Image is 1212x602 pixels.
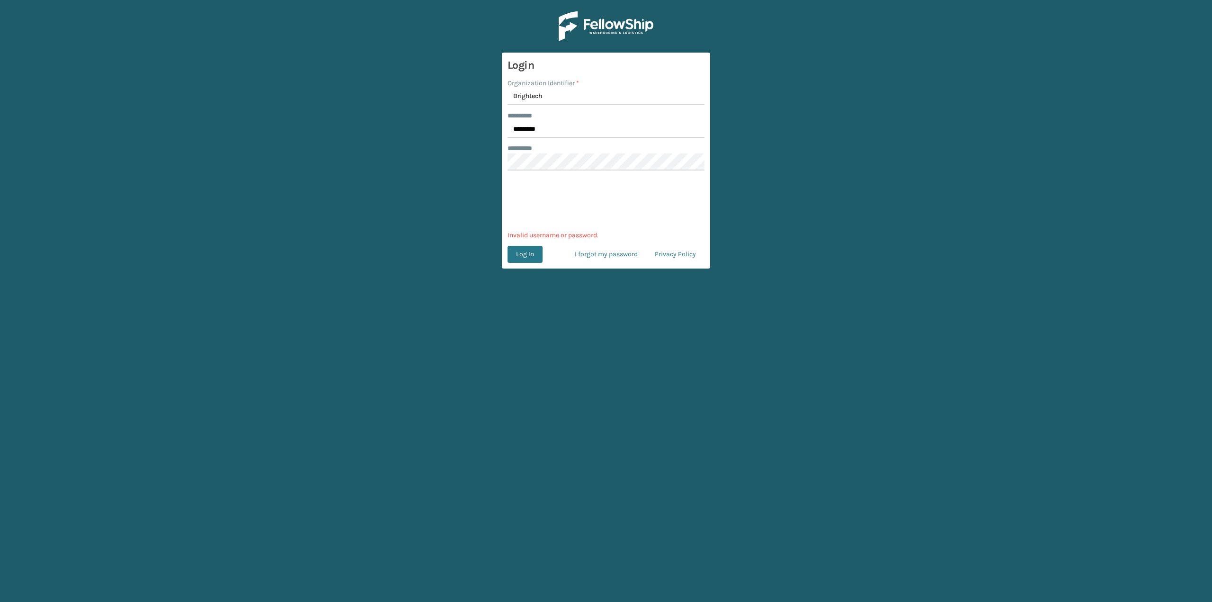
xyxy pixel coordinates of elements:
a: Privacy Policy [646,246,704,263]
h3: Login [508,58,704,72]
img: Logo [559,11,653,41]
a: I forgot my password [566,246,646,263]
iframe: reCAPTCHA [534,182,678,219]
label: Organization Identifier [508,78,579,88]
button: Log In [508,246,543,263]
p: Invalid username or password. [508,230,704,240]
